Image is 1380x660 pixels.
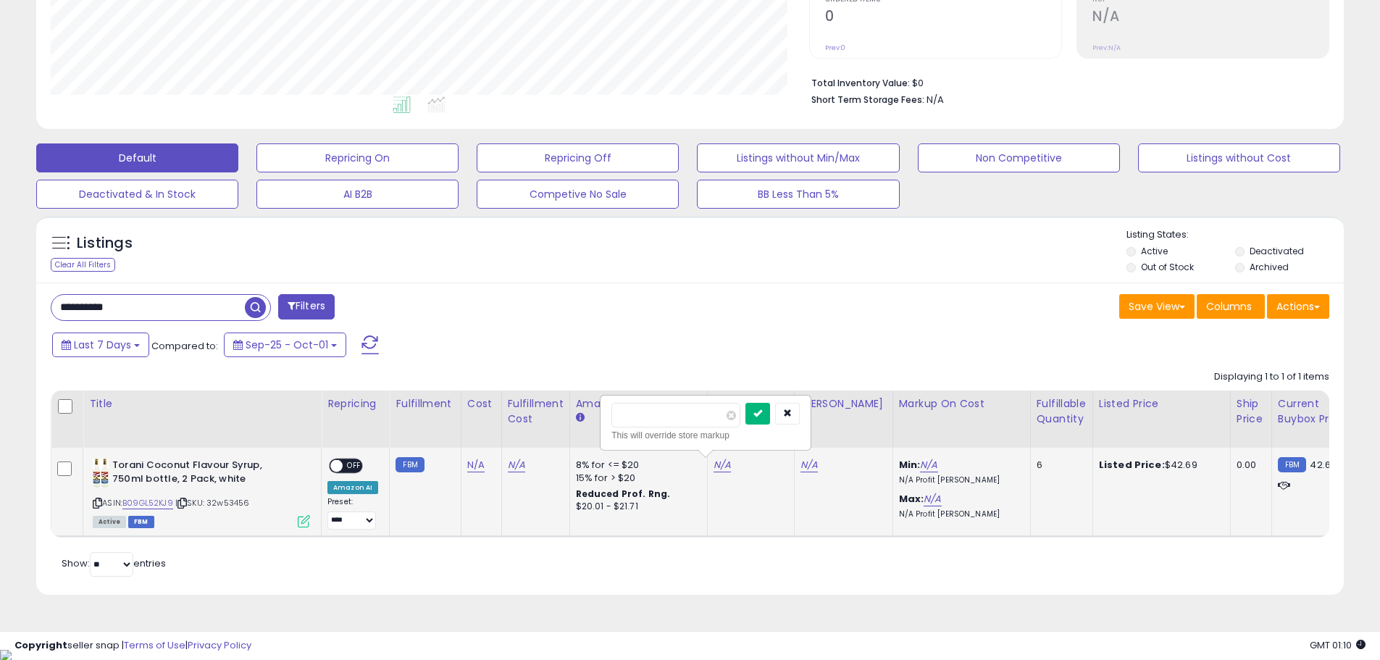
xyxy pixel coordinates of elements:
div: $42.69 [1099,459,1219,472]
small: FBM [396,457,424,472]
div: $20.01 - $21.71 [576,501,696,513]
div: [PERSON_NAME] [800,396,887,412]
button: Repricing Off [477,143,679,172]
button: Columns [1197,294,1265,319]
button: Repricing On [256,143,459,172]
button: Default [36,143,238,172]
span: FBM [128,516,154,528]
b: Max: [899,492,924,506]
li: $0 [811,73,1318,91]
button: AI B2B [256,180,459,209]
b: Torani Coconut Flavour Syrup, 750ml bottle, 2 Pack, white [112,459,288,489]
label: Out of Stock [1141,261,1194,273]
div: 8% for <= $20 [576,459,696,472]
div: Repricing [327,396,383,412]
h2: 0 [825,8,1061,28]
a: Terms of Use [124,638,185,652]
b: Reduced Prof. Rng. [576,488,671,500]
span: Last 7 Days [74,338,131,352]
div: Cost [467,396,495,412]
small: FBM [1278,457,1306,472]
span: OFF [343,460,366,472]
button: Non Competitive [918,143,1120,172]
div: Clear All Filters [51,258,115,272]
div: Listed Price [1099,396,1224,412]
p: Listing States: [1126,228,1344,242]
button: Actions [1267,294,1329,319]
div: ASIN: [93,459,310,526]
div: Current Buybox Price [1278,396,1352,427]
div: Displaying 1 to 1 of 1 items [1214,370,1329,384]
div: Fulfillment [396,396,454,412]
button: Last 7 Days [52,333,149,357]
div: Preset: [327,497,378,530]
div: Ship Price [1237,396,1266,427]
button: Competive No Sale [477,180,679,209]
div: Amazon Fees [576,396,701,412]
button: BB Less Than 5% [697,180,899,209]
button: Save View [1119,294,1195,319]
div: Fulfillment Cost [508,396,564,427]
div: This will override store markup [611,428,800,443]
b: Short Term Storage Fees: [811,93,924,106]
label: Active [1141,245,1168,257]
span: Show: entries [62,556,166,570]
div: 6 [1037,459,1082,472]
a: Privacy Policy [188,638,251,652]
a: N/A [920,458,937,472]
label: Deactivated [1250,245,1304,257]
button: Sep-25 - Oct-01 [224,333,346,357]
span: 2025-10-9 01:10 GMT [1310,638,1366,652]
div: seller snap | | [14,639,251,653]
a: N/A [508,458,525,472]
span: Compared to: [151,339,218,353]
span: All listings currently available for purchase on Amazon [93,516,126,528]
b: Total Inventory Value: [811,77,910,89]
a: N/A [467,458,485,472]
a: N/A [800,458,818,472]
div: 15% for > $20 [576,472,696,485]
span: N/A [927,93,944,106]
span: | SKU: 32w53456 [175,497,250,509]
a: B09GL52KJ9 [122,497,173,509]
a: N/A [714,458,731,472]
span: Columns [1206,299,1252,314]
div: Amazon AI [327,481,378,494]
button: Listings without Min/Max [697,143,899,172]
b: Min: [899,458,921,472]
h5: Listings [77,233,133,254]
span: 42.69 [1310,458,1337,472]
b: Listed Price: [1099,458,1165,472]
small: Amazon Fees. [576,412,585,425]
div: 0.00 [1237,459,1260,472]
p: N/A Profit [PERSON_NAME] [899,509,1019,519]
a: N/A [924,492,941,506]
button: Filters [278,294,335,319]
label: Archived [1250,261,1289,273]
div: Markup on Cost [899,396,1024,412]
small: Prev: N/A [1092,43,1121,52]
div: Title [89,396,315,412]
strong: Copyright [14,638,67,652]
th: The percentage added to the cost of goods (COGS) that forms the calculator for Min & Max prices. [892,390,1030,448]
img: 418xmwqUTgL._SL40_.jpg [93,459,109,488]
div: Fulfillable Quantity [1037,396,1087,427]
h2: N/A [1092,8,1329,28]
button: Listings without Cost [1138,143,1340,172]
p: N/A Profit [PERSON_NAME] [899,475,1019,485]
button: Deactivated & In Stock [36,180,238,209]
small: Prev: 0 [825,43,845,52]
span: Sep-25 - Oct-01 [246,338,328,352]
